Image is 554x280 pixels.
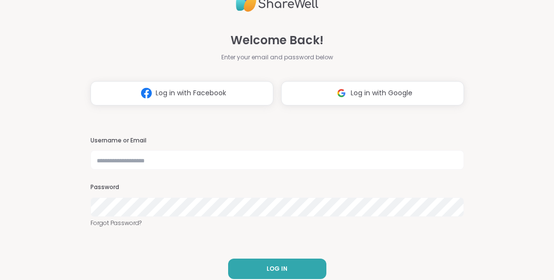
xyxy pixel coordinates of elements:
span: Welcome Back! [231,32,323,49]
button: LOG IN [228,259,326,279]
span: Log in with Facebook [156,88,226,98]
h3: Username or Email [90,137,464,145]
img: ShareWell Logomark [332,84,351,102]
h3: Password [90,183,464,192]
button: Log in with Google [281,81,464,105]
button: Log in with Facebook [90,81,273,105]
span: LOG IN [267,264,287,273]
a: Forgot Password? [90,219,464,227]
img: ShareWell Logomark [137,84,156,102]
span: Log in with Google [351,88,412,98]
span: Enter your email and password below [221,53,333,62]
